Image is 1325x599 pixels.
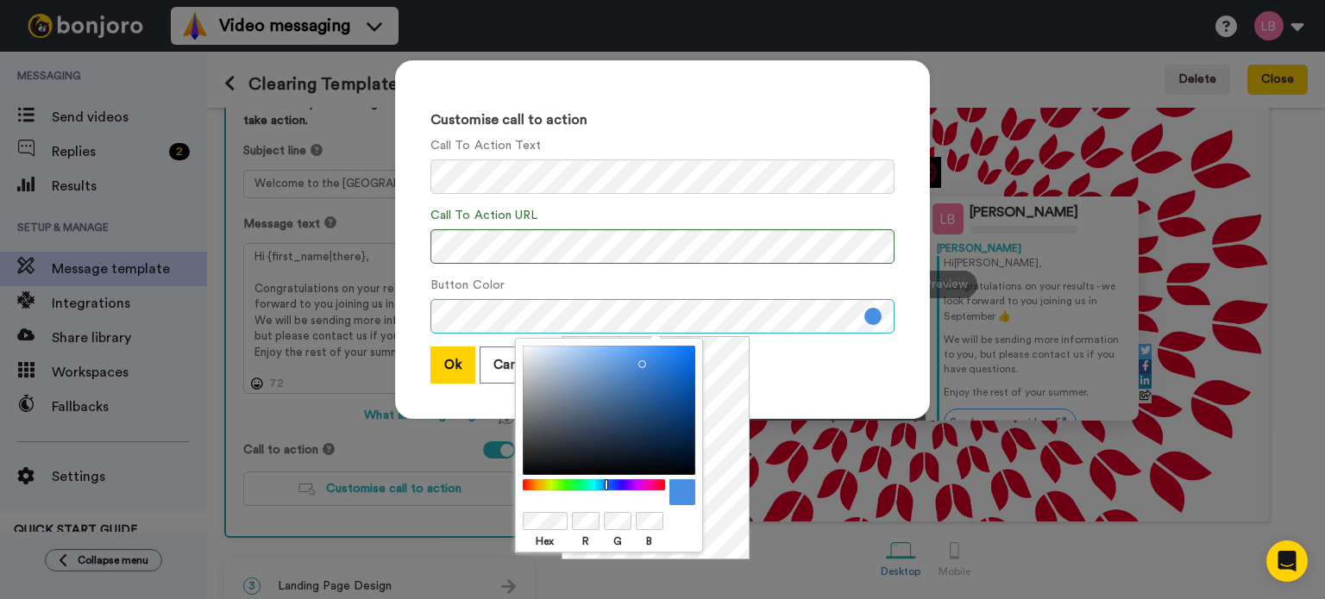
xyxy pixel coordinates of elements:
[430,207,537,225] label: Call To Action URL
[430,137,542,155] label: Call To Action Text
[523,533,568,549] label: Hex
[572,533,600,549] label: R
[636,533,663,549] label: B
[480,346,549,384] button: Cancel
[430,113,895,128] h3: Customise call to action
[1266,540,1308,582] div: Open Intercom Messenger
[604,533,631,549] label: G
[430,277,505,295] label: Button Color
[430,346,475,384] button: Ok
